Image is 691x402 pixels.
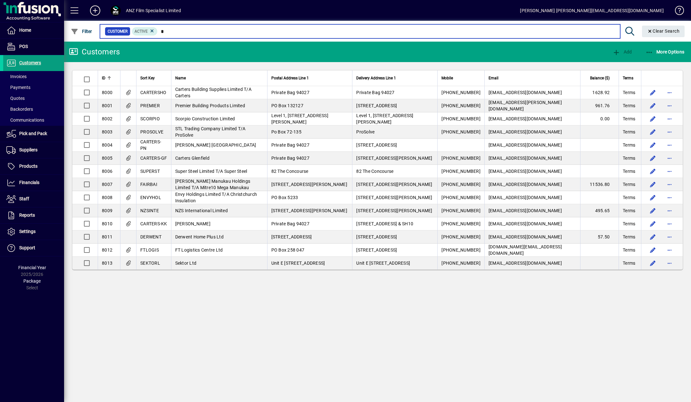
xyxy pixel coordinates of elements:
span: [STREET_ADDRESS] [356,142,397,148]
span: 82 The Concourse [356,169,393,174]
button: Edit [648,166,658,176]
span: Super Steel Limited T/A Super Steel [175,169,247,174]
div: Name [175,75,263,82]
span: Customer [108,28,128,35]
span: [STREET_ADDRESS][PERSON_NAME] [356,182,432,187]
span: Products [19,164,37,169]
span: 8009 [102,208,112,213]
span: [PHONE_NUMBER] [441,261,481,266]
span: Payments [6,85,30,90]
button: More options [664,100,675,111]
span: Delivery Address Line 1 [356,75,396,82]
td: 11536.80 [580,178,619,191]
button: Profile [105,5,126,16]
span: Level 1, [STREET_ADDRESS][PERSON_NAME] [271,113,328,125]
span: Unit E [STREET_ADDRESS] [356,261,410,266]
span: Postal Address Line 1 [271,75,309,82]
div: Customers [69,47,120,57]
span: Terms [623,155,635,161]
span: Financial Year [18,265,46,270]
td: 57.50 [580,230,619,244]
a: Home [3,22,64,38]
button: Edit [648,100,658,111]
span: Premier Building Products Limited [175,103,245,108]
span: Private Bag 94027 [271,221,309,226]
span: [STREET_ADDRESS] [271,234,312,239]
button: Edit [648,219,658,229]
span: [EMAIL_ADDRESS][DOMAIN_NAME] [489,129,562,134]
span: Staff [19,196,29,201]
button: Edit [648,245,658,255]
span: [STREET_ADDRESS][PERSON_NAME] [271,208,347,213]
button: Edit [648,179,658,189]
span: Derwent Home Plus Ltd [175,234,224,239]
span: [PHONE_NUMBER] [441,234,481,239]
span: FTLOGIS [140,247,159,253]
span: Scorpio Construction Limited [175,116,235,121]
button: More options [664,153,675,163]
button: More options [664,232,675,242]
a: Financials [3,175,64,191]
span: Terms [623,181,635,188]
span: [STREET_ADDRESS][PERSON_NAME] [271,182,347,187]
span: [EMAIL_ADDRESS][DOMAIN_NAME] [489,221,562,226]
td: 0.00 [580,112,619,125]
span: Terms [623,234,635,240]
span: Unit E [STREET_ADDRESS] [271,261,325,266]
span: [EMAIL_ADDRESS][DOMAIN_NAME] [489,261,562,266]
span: Clear Search [647,28,680,34]
a: Invoices [3,71,64,82]
span: [STREET_ADDRESS][PERSON_NAME] [356,195,432,200]
td: 1628.92 [580,86,619,99]
span: 8000 [102,90,112,95]
span: [PERSON_NAME] [175,221,210,226]
span: Reports [19,213,35,218]
span: Level 1, [STREET_ADDRESS][PERSON_NAME] [356,113,413,125]
button: More options [664,87,675,98]
td: 961.76 [580,99,619,112]
span: Filter [71,29,92,34]
span: FT Logistics Centre Ltd [175,247,223,253]
button: More options [664,192,675,203]
span: More Options [646,49,685,54]
span: Sort Key [140,75,155,82]
span: Terms [623,207,635,214]
div: Mobile [441,75,481,82]
span: CARTERS-KK [140,221,167,226]
span: Envy Holdings Limited T/A Christchurch Insulation [175,192,257,203]
span: Invoices [6,74,27,79]
span: Terms [623,116,635,122]
span: PO Box 132127 [271,103,303,108]
span: Home [19,28,31,33]
div: ID [102,75,116,82]
span: NZSINTE [140,208,159,213]
span: [STREET_ADDRESS] [356,247,397,253]
span: [PHONE_NUMBER] [441,103,481,108]
span: NZS International Limited [175,208,228,213]
span: [PHONE_NUMBER] [441,156,481,161]
span: Terms [623,168,635,174]
div: Balance ($) [584,75,615,82]
span: [EMAIL_ADDRESS][DOMAIN_NAME] [489,90,562,95]
span: CARTERSHO [140,90,166,95]
span: [EMAIL_ADDRESS][DOMAIN_NAME] [489,182,562,187]
a: Support [3,240,64,256]
button: Add [611,46,633,58]
span: 82 The Concourse [271,169,308,174]
span: SUPERST [140,169,160,174]
span: POS [19,44,28,49]
button: Edit [648,258,658,268]
button: More options [664,140,675,150]
span: Backorders [6,107,33,112]
span: [EMAIL_ADDRESS][DOMAIN_NAME] [489,234,562,239]
span: PO Box 5233 [271,195,298,200]
span: PROSOLVE [140,129,163,134]
span: Active [135,29,148,34]
span: [PHONE_NUMBER] [441,169,481,174]
a: Quotes [3,93,64,104]
button: More options [664,245,675,255]
button: Edit [648,114,658,124]
span: FAIRBAI [140,182,157,187]
span: [STREET_ADDRESS] [356,234,397,239]
span: Email [489,75,498,82]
